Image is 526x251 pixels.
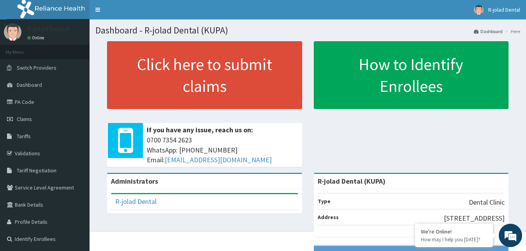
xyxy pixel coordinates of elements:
strong: R-jolad Dental (KUPA) [318,177,385,186]
span: 0700 7354 2623 WhatsApp: [PHONE_NUMBER] Email: [147,135,298,165]
div: We're Online! [421,228,487,235]
b: Administrators [111,177,158,186]
p: [STREET_ADDRESS] [444,213,505,223]
a: [EMAIL_ADDRESS][DOMAIN_NAME] [165,155,272,164]
span: Dashboard [17,81,42,88]
span: Switch Providers [17,64,56,71]
span: Claims [17,116,32,123]
p: R-jolad Dental [27,25,70,32]
b: Type [318,198,331,205]
b: If you have any issue, reach us on: [147,125,253,134]
a: Click here to submit claims [107,41,302,109]
a: Dashboard [474,28,503,35]
span: Tariff Negotiation [17,167,56,174]
p: How may I help you today? [421,236,487,243]
h1: Dashboard - R-jolad Dental (KUPA) [95,25,520,35]
p: Dental Clinic [469,197,505,207]
img: User Image [4,23,21,41]
span: R-jolad Dental [488,6,520,13]
a: Online [27,35,46,40]
a: R-jolad Dental [115,197,157,206]
b: Address [318,214,339,221]
a: How to Identify Enrollees [314,41,509,109]
li: Here [503,28,520,35]
span: Tariffs [17,133,31,140]
img: User Image [474,5,484,15]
